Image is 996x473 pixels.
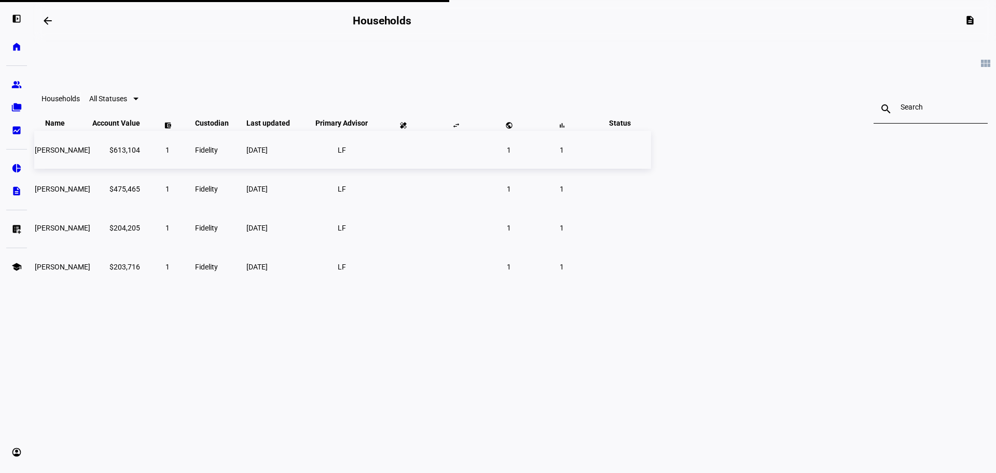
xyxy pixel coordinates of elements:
[246,263,268,271] span: [DATE]
[6,120,27,141] a: bid_landscape
[246,119,306,127] span: Last updated
[41,94,80,103] eth-data-table-title: Households
[11,163,22,173] eth-mat-symbol: pie_chart
[333,141,351,159] li: LF
[195,263,218,271] span: Fidelity
[92,248,141,286] td: $203,716
[333,219,351,237] li: LF
[45,119,80,127] span: Name
[92,119,140,127] span: Account Value
[195,119,244,127] span: Custodian
[874,103,898,115] mat-icon: search
[195,224,218,232] span: Fidelity
[507,224,511,232] span: 1
[35,146,90,154] span: Lisa Shufro Ttee
[507,263,511,271] span: 1
[560,263,564,271] span: 1
[11,13,22,24] eth-mat-symbol: left_panel_open
[89,94,127,103] span: All Statuses
[92,131,141,169] td: $613,104
[246,224,268,232] span: [DATE]
[11,102,22,113] eth-mat-symbol: folder_copy
[165,224,170,232] span: 1
[35,185,90,193] span: Sophie Carolyn Shufro
[560,146,564,154] span: 1
[333,258,351,276] li: LF
[35,224,90,232] span: Hannah Shufro
[601,119,639,127] span: Status
[35,263,90,271] span: Jacob Shufro
[41,15,54,27] mat-icon: arrow_backwards
[246,185,268,193] span: [DATE]
[333,180,351,198] li: LF
[165,263,170,271] span: 1
[195,146,218,154] span: Fidelity
[11,262,22,272] eth-mat-symbol: school
[11,79,22,90] eth-mat-symbol: group
[195,185,218,193] span: Fidelity
[6,181,27,201] a: description
[11,125,22,136] eth-mat-symbol: bid_landscape
[6,36,27,57] a: home
[979,57,992,70] mat-icon: view_module
[560,185,564,193] span: 1
[6,158,27,179] a: pie_chart
[965,15,975,25] mat-icon: description
[11,42,22,52] eth-mat-symbol: home
[11,186,22,196] eth-mat-symbol: description
[11,224,22,234] eth-mat-symbol: list_alt_add
[11,447,22,457] eth-mat-symbol: account_circle
[165,146,170,154] span: 1
[246,146,268,154] span: [DATE]
[560,224,564,232] span: 1
[165,185,170,193] span: 1
[6,74,27,95] a: group
[92,170,141,208] td: $475,465
[353,15,411,27] h2: Households
[901,103,961,111] input: Search
[507,146,511,154] span: 1
[92,209,141,247] td: $204,205
[507,185,511,193] span: 1
[308,119,376,127] span: Primary Advisor
[6,97,27,118] a: folder_copy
